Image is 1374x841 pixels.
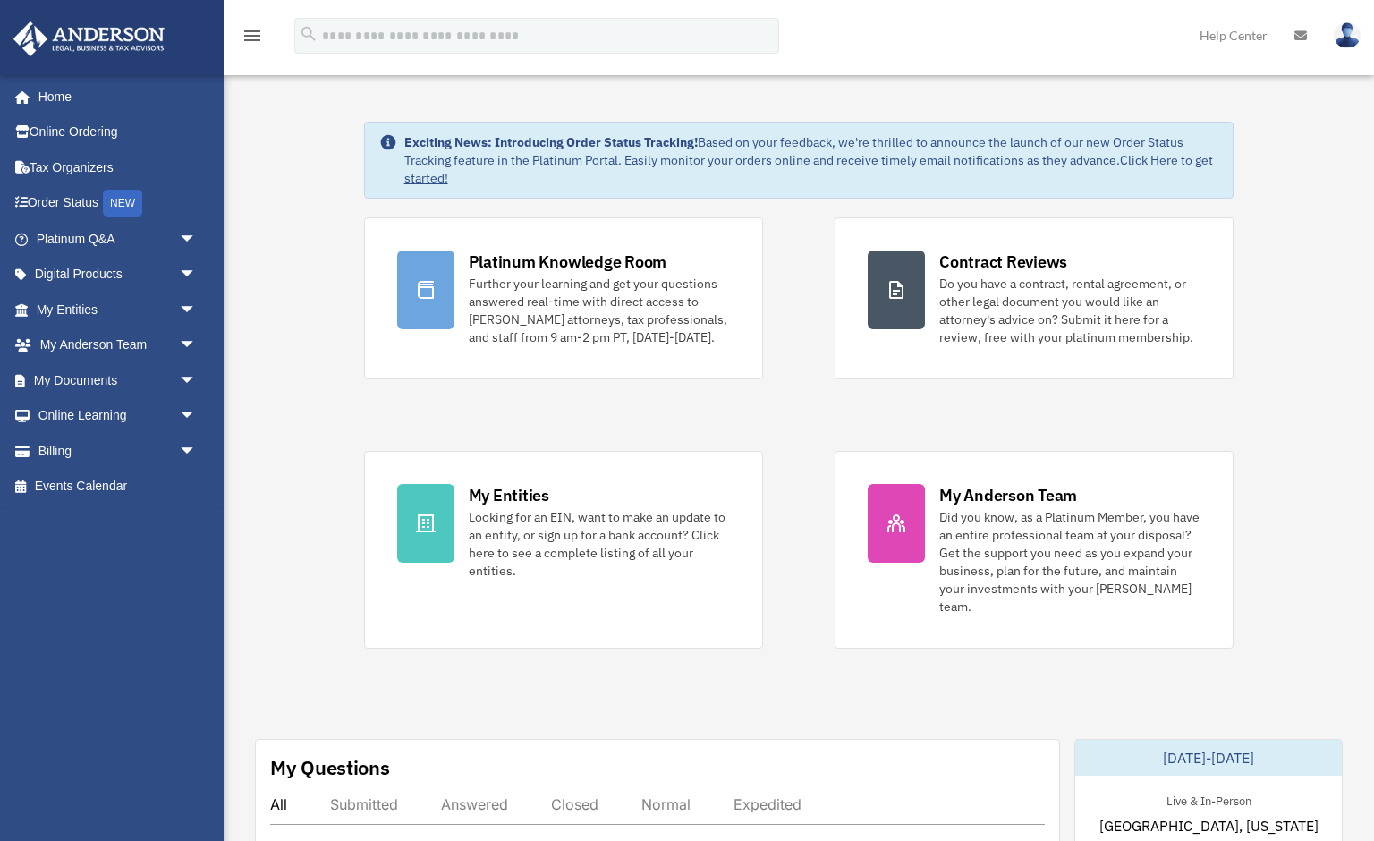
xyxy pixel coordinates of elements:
[469,251,667,273] div: Platinum Knowledge Room
[641,795,691,813] div: Normal
[270,754,390,781] div: My Questions
[179,362,215,399] span: arrow_drop_down
[835,217,1234,379] a: Contract Reviews Do you have a contract, rental agreement, or other legal document you would like...
[330,795,398,813] div: Submitted
[299,24,318,44] i: search
[179,257,215,293] span: arrow_drop_down
[469,484,549,506] div: My Entities
[441,795,508,813] div: Answered
[13,469,224,505] a: Events Calendar
[13,221,224,257] a: Platinum Q&Aarrow_drop_down
[1334,22,1361,48] img: User Pic
[242,31,263,47] a: menu
[179,433,215,470] span: arrow_drop_down
[404,152,1213,186] a: Click Here to get started!
[13,433,224,469] a: Billingarrow_drop_down
[179,221,215,258] span: arrow_drop_down
[364,217,763,379] a: Platinum Knowledge Room Further your learning and get your questions answered real-time with dire...
[551,795,598,813] div: Closed
[13,185,224,222] a: Order StatusNEW
[404,133,1219,187] div: Based on your feedback, we're thrilled to announce the launch of our new Order Status Tracking fe...
[1152,790,1266,809] div: Live & In-Person
[469,508,730,580] div: Looking for an EIN, want to make an update to an entity, or sign up for a bank account? Click her...
[939,251,1067,273] div: Contract Reviews
[1075,740,1342,776] div: [DATE]-[DATE]
[179,327,215,364] span: arrow_drop_down
[103,190,142,217] div: NEW
[939,275,1200,346] div: Do you have a contract, rental agreement, or other legal document you would like an attorney's ad...
[13,292,224,327] a: My Entitiesarrow_drop_down
[1099,815,1319,837] span: [GEOGRAPHIC_DATA], [US_STATE]
[8,21,170,56] img: Anderson Advisors Platinum Portal
[179,398,215,435] span: arrow_drop_down
[835,451,1234,649] a: My Anderson Team Did you know, as a Platinum Member, you have an entire professional team at your...
[13,79,215,115] a: Home
[364,451,763,649] a: My Entities Looking for an EIN, want to make an update to an entity, or sign up for a bank accoun...
[242,25,263,47] i: menu
[734,795,801,813] div: Expedited
[270,795,287,813] div: All
[939,484,1077,506] div: My Anderson Team
[13,149,224,185] a: Tax Organizers
[13,398,224,434] a: Online Learningarrow_drop_down
[13,257,224,293] a: Digital Productsarrow_drop_down
[13,115,224,150] a: Online Ordering
[939,508,1200,616] div: Did you know, as a Platinum Member, you have an entire professional team at your disposal? Get th...
[13,327,224,363] a: My Anderson Teamarrow_drop_down
[469,275,730,346] div: Further your learning and get your questions answered real-time with direct access to [PERSON_NAM...
[13,362,224,398] a: My Documentsarrow_drop_down
[179,292,215,328] span: arrow_drop_down
[404,134,698,150] strong: Exciting News: Introducing Order Status Tracking!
